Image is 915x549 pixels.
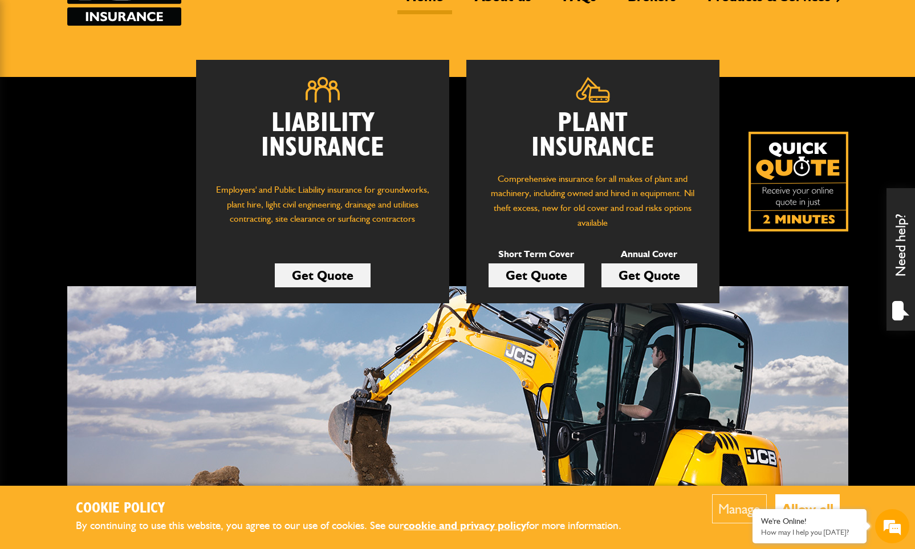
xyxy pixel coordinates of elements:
[749,132,848,231] img: Quick Quote
[213,182,432,237] p: Employers' and Public Liability insurance for groundworks, plant hire, light civil engineering, d...
[483,111,702,160] h2: Plant Insurance
[404,519,526,532] a: cookie and privacy policy
[489,263,584,287] a: Get Quote
[761,528,858,536] p: How may I help you today?
[749,132,848,231] a: Get your insurance quote isn just 2-minutes
[761,517,858,526] div: We're Online!
[15,206,208,341] textarea: Type your message and hit 'Enter'
[19,63,48,79] img: d_20077148190_company_1631870298795_20077148190
[275,263,371,287] a: Get Quote
[59,64,192,79] div: Chat with us now
[886,188,915,331] div: Need help?
[15,173,208,198] input: Enter your phone number
[213,111,432,172] h2: Liability Insurance
[15,105,208,131] input: Enter your last name
[15,139,208,164] input: Enter your email address
[601,247,697,262] p: Annual Cover
[155,351,207,367] em: Start Chat
[76,500,640,518] h2: Cookie Policy
[775,494,840,523] button: Allow all
[489,247,584,262] p: Short Term Cover
[187,6,214,33] div: Minimize live chat window
[483,172,702,230] p: Comprehensive insurance for all makes of plant and machinery, including owned and hired in equipm...
[76,517,640,535] p: By continuing to use this website, you agree to our use of cookies. See our for more information.
[712,494,767,523] button: Manage
[601,263,697,287] a: Get Quote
